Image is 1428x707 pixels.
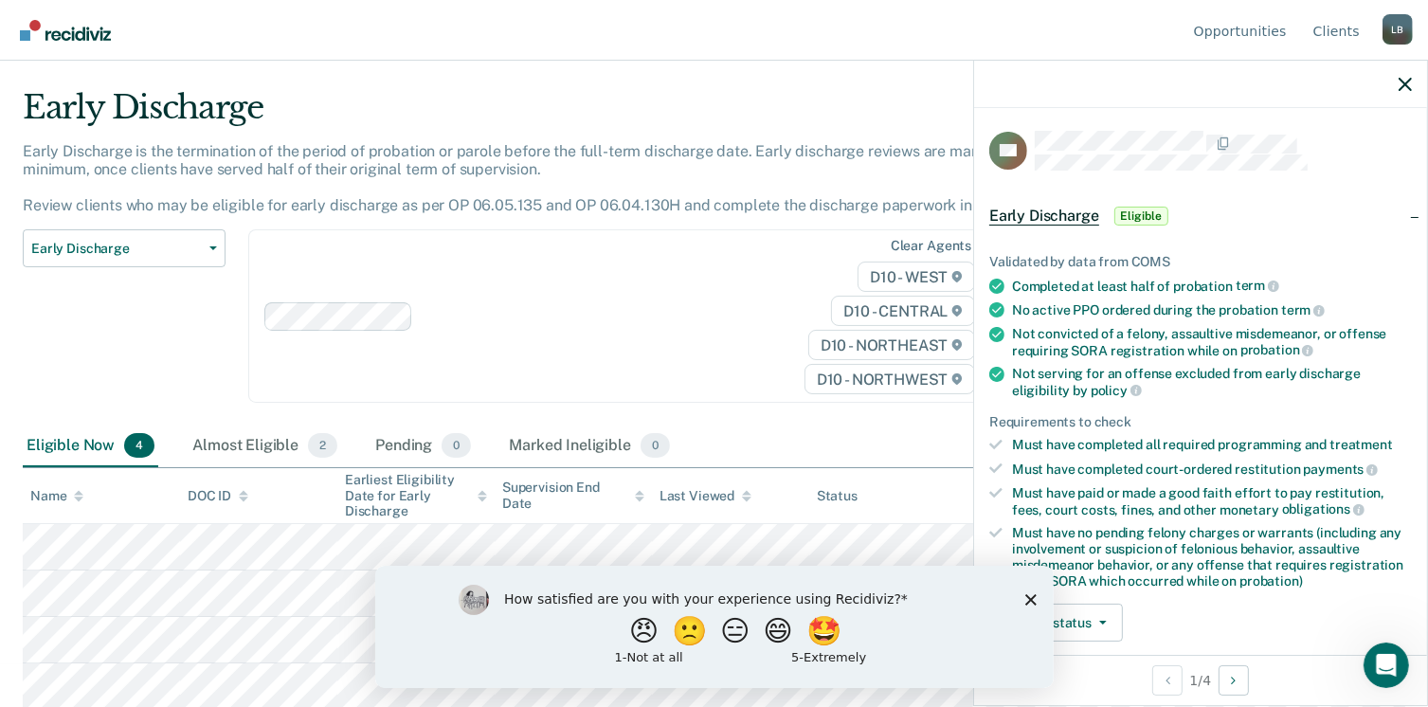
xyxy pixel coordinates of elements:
span: 4 [124,433,154,458]
div: Not convicted of a felony, assaultive misdemeanor, or offense requiring SORA registration while on [1012,326,1412,358]
div: 1 / 4 [974,655,1427,705]
div: Eligible Now [23,426,158,467]
span: treatment [1329,437,1393,452]
div: Early Discharge [23,88,1094,142]
span: D10 - CENTRAL [831,296,975,326]
div: DOC ID [188,488,248,504]
div: Name [30,488,83,504]
div: L B [1383,14,1413,45]
span: probation [1240,342,1314,357]
div: Earliest Eligibility Date for Early Discharge [345,472,487,519]
span: policy [1091,383,1142,398]
div: Requirements to check [989,414,1412,430]
span: D10 - NORTHWEST [804,364,975,394]
iframe: Survey by Kim from Recidiviz [375,566,1054,688]
div: Supervision End Date [502,480,644,512]
span: probation) [1239,573,1303,589]
span: Early Discharge [989,207,1099,226]
span: D10 - WEST [858,262,975,292]
span: 0 [641,433,670,458]
div: Must have completed court-ordered restitution [1012,461,1412,478]
div: Clear agents [891,238,971,254]
div: Must have completed all required programming and [1012,437,1412,453]
span: term [1236,278,1279,293]
div: Last Viewed [660,488,751,504]
div: Not serving for an offense excluded from early discharge eligibility by [1012,366,1412,398]
button: Profile dropdown button [1383,14,1413,45]
div: Must have paid or made a good faith effort to pay restitution, fees, court costs, fines, and othe... [1012,485,1412,517]
img: Recidiviz [20,20,111,41]
div: Pending [371,426,475,467]
div: Almost Eligible [189,426,341,467]
button: Next Opportunity [1219,665,1249,696]
div: Status [817,488,858,504]
button: Update status [989,604,1123,642]
div: Must have no pending felony charges or warrants (including any involvement or suspicion of feloni... [1012,525,1412,589]
span: 2 [308,433,337,458]
span: Eligible [1114,207,1168,226]
span: D10 - NORTHEAST [808,330,975,360]
div: Completed at least half of probation [1012,278,1412,295]
iframe: Intercom live chat [1364,643,1409,688]
span: term [1281,302,1325,317]
div: Validated by data from COMS [989,254,1412,270]
span: payments [1304,462,1379,477]
span: Early Discharge [31,241,202,257]
div: Marked Ineligible [505,426,674,467]
p: Early Discharge is the termination of the period of probation or parole before the full-term disc... [23,142,1041,215]
div: Early DischargeEligible [974,186,1427,246]
span: obligations [1282,501,1365,517]
span: 0 [442,433,471,458]
div: No active PPO ordered during the probation [1012,301,1412,318]
button: Previous Opportunity [1152,665,1183,696]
